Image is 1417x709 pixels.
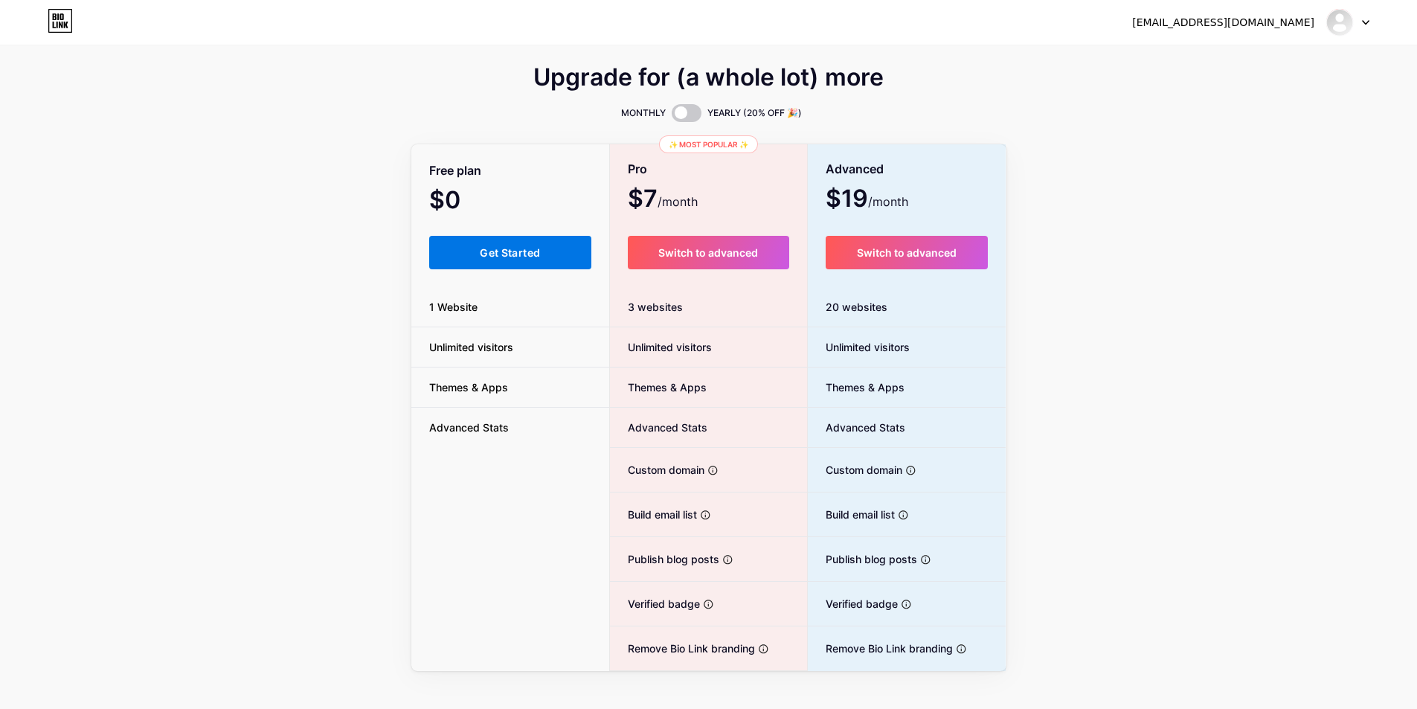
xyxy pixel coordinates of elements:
[826,156,884,182] span: Advanced
[1326,8,1354,36] img: xshackapp
[429,236,592,269] button: Get Started
[610,551,719,567] span: Publish blog posts
[429,158,481,184] span: Free plan
[808,420,905,435] span: Advanced Stats
[411,420,527,435] span: Advanced Stats
[628,236,789,269] button: Switch to advanced
[808,596,898,612] span: Verified badge
[610,287,807,327] div: 3 websites
[808,287,1006,327] div: 20 websites
[659,135,758,153] div: ✨ Most popular ✨
[533,68,884,86] span: Upgrade for (a whole lot) more
[826,190,908,211] span: $19
[411,339,531,355] span: Unlimited visitors
[610,507,697,522] span: Build email list
[610,641,755,656] span: Remove Bio Link branding
[610,462,704,478] span: Custom domain
[658,246,758,259] span: Switch to advanced
[808,462,902,478] span: Custom domain
[610,379,707,395] span: Themes & Apps
[628,156,647,182] span: Pro
[808,339,910,355] span: Unlimited visitors
[808,641,953,656] span: Remove Bio Link branding
[658,193,698,211] span: /month
[868,193,908,211] span: /month
[411,379,526,395] span: Themes & Apps
[628,190,698,211] span: $7
[808,379,904,395] span: Themes & Apps
[621,106,666,121] span: MONTHLY
[808,507,895,522] span: Build email list
[1132,15,1314,31] div: [EMAIL_ADDRESS][DOMAIN_NAME]
[707,106,802,121] span: YEARLY (20% OFF 🎉)
[610,420,707,435] span: Advanced Stats
[826,236,989,269] button: Switch to advanced
[808,551,917,567] span: Publish blog posts
[857,246,957,259] span: Switch to advanced
[411,299,495,315] span: 1 Website
[429,191,501,212] span: $0
[610,339,712,355] span: Unlimited visitors
[610,596,700,612] span: Verified badge
[480,246,540,259] span: Get Started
